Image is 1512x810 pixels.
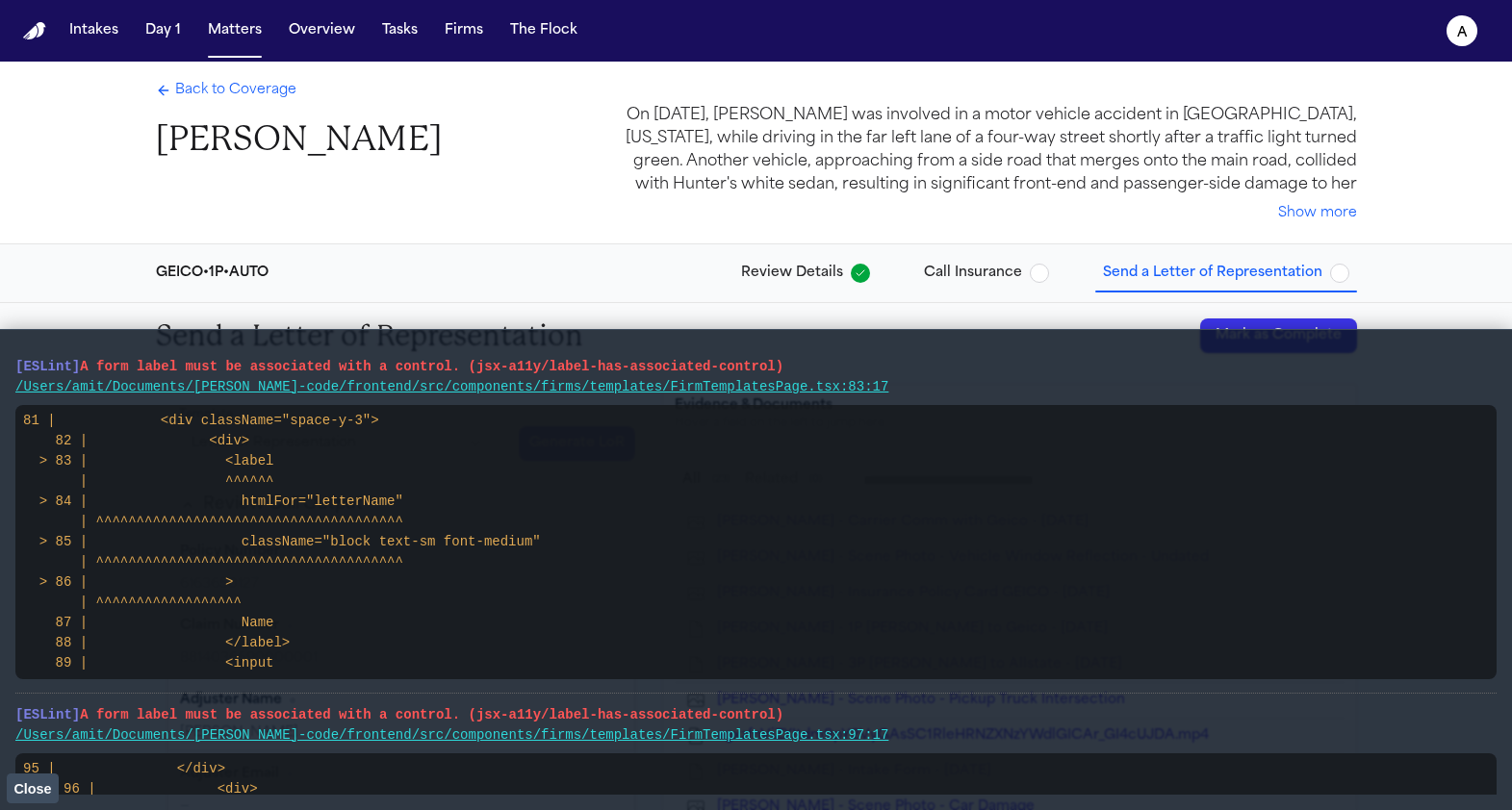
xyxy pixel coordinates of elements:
[156,117,442,161] h1: [PERSON_NAME]
[916,256,1057,291] button: Call Insurance
[156,81,296,100] a: Back to Coverage
[733,256,878,291] button: Review Details
[175,81,296,100] span: Back to Coverage
[23,22,46,40] img: Finch Logo
[924,264,1022,283] span: Call Insurance
[1457,26,1468,39] text: a
[281,13,363,48] button: Overview
[1103,264,1322,283] span: Send a Letter of Representation
[502,13,585,48] button: The Flock
[1095,256,1357,291] button: Send a Letter of Representation
[618,104,1357,196] div: On [DATE], [PERSON_NAME] was involved in a motor vehicle accident in [GEOGRAPHIC_DATA], [US_STATE...
[741,264,843,283] span: Review Details
[156,264,269,283] div: GEICO • 1P • AUTO
[437,13,491,48] button: Firms
[156,318,583,353] h2: Send a Letter of Representation
[374,13,425,48] button: Tasks
[1278,204,1357,223] button: Show more
[1200,318,1357,353] button: Mark as Complete
[200,13,269,48] button: Matters
[138,13,189,48] button: Day 1
[62,13,126,48] button: Intakes
[23,22,46,40] a: Home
